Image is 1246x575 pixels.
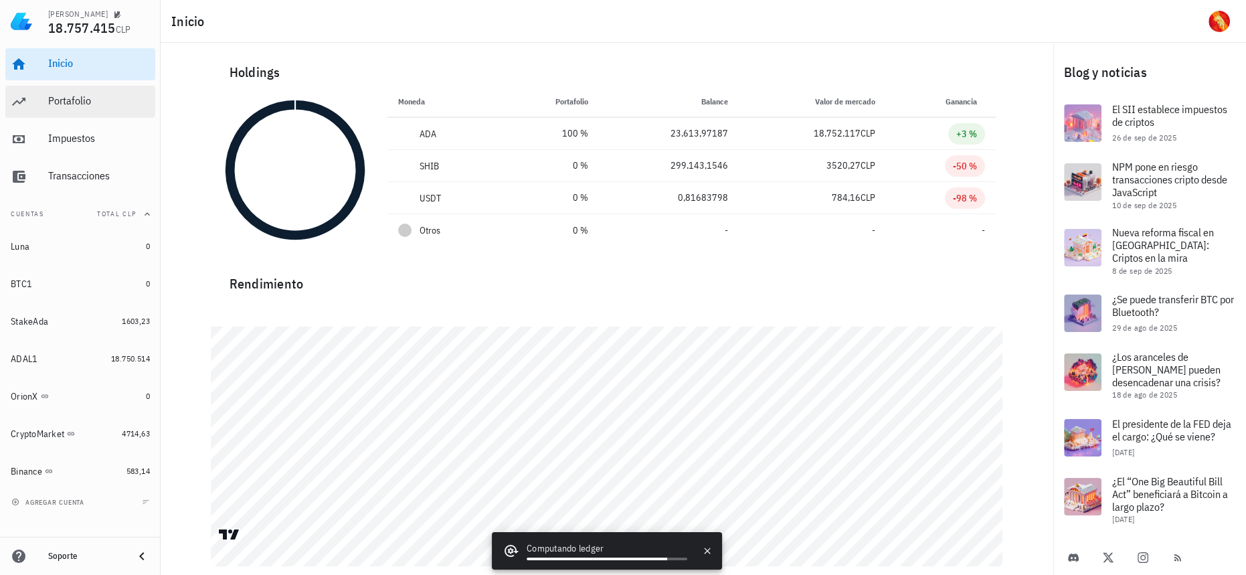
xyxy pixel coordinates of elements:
span: 18 de ago de 2025 [1112,390,1177,400]
div: -50 % [953,159,977,173]
a: OrionX 0 [5,380,155,412]
span: ¿El “One Big Beautiful Bill Act” beneficiará a Bitcoin a largo plazo? [1112,475,1228,513]
div: BTC1 [11,278,32,290]
span: 583,14 [126,466,150,476]
div: CryptoMarket [11,428,64,440]
div: 100 % [513,127,588,141]
span: [DATE] [1112,514,1134,524]
th: Moneda [387,86,503,118]
div: 23.613,97187 [610,127,728,141]
span: 1603,23 [122,316,150,326]
span: CLP [861,159,875,171]
div: avatar [1209,11,1230,32]
th: Valor de mercado [739,86,886,118]
a: NPM pone en riesgo transacciones cripto desde JavaScript 10 de sep de 2025 [1053,153,1246,218]
div: +3 % [956,127,977,141]
a: Nueva reforma fiscal en [GEOGRAPHIC_DATA]: Criptos en la mira 8 de sep de 2025 [1053,218,1246,284]
div: USDT-icon [398,191,412,205]
div: USDT [420,191,442,205]
div: Portafolio [48,94,150,107]
span: 0 [146,278,150,289]
div: SHIB [420,159,440,173]
div: 0,81683798 [610,191,728,205]
a: El presidente de la FED deja el cargo: ¿Qué se viene? [DATE] [1053,408,1246,467]
span: Otros [420,224,440,238]
span: CLP [861,127,875,139]
div: Holdings [219,51,996,94]
a: ¿El “One Big Beautiful Bill Act” beneficiará a Bitcoin a largo plazo? [DATE] [1053,467,1246,533]
a: ADAL1 18.750.514 [5,343,155,375]
div: ADA-icon [398,127,412,141]
span: 26 de sep de 2025 [1112,133,1176,143]
span: - [725,224,728,236]
div: 0 % [513,224,588,238]
span: ¿Los aranceles de [PERSON_NAME] pueden desencadenar una crisis? [1112,350,1221,389]
button: CuentasTotal CLP [5,198,155,230]
a: Impuestos [5,123,155,155]
div: ADAL1 [11,353,37,365]
span: - [872,224,875,236]
a: ¿Los aranceles de [PERSON_NAME] pueden desencadenar una crisis? 18 de ago de 2025 [1053,343,1246,408]
span: 3520,27 [826,159,861,171]
button: agregar cuenta [8,495,90,509]
span: 4714,63 [122,428,150,438]
div: Binance [11,466,42,477]
span: 0 [146,391,150,401]
div: [PERSON_NAME] [48,9,108,19]
span: ¿Se puede transferir BTC por Bluetooth? [1112,293,1234,319]
a: CryptoMarket 4714,63 [5,418,155,450]
span: El SII establece impuestos de criptos [1112,102,1227,129]
th: Portafolio [503,86,599,118]
span: CLP [116,23,131,35]
div: Luna [11,241,29,252]
span: NPM pone en riesgo transacciones cripto desde JavaScript [1112,160,1227,199]
a: BTC1 0 [5,268,155,300]
span: El presidente de la FED deja el cargo: ¿Qué se viene? [1112,417,1231,443]
a: Luna 0 [5,230,155,262]
span: 10 de sep de 2025 [1112,200,1176,210]
div: Transacciones [48,169,150,182]
div: Impuestos [48,132,150,145]
img: LedgiFi [11,11,32,32]
a: Binance 583,14 [5,455,155,487]
div: 0 % [513,159,588,173]
span: agregar cuenta [14,498,84,507]
span: 29 de ago de 2025 [1112,323,1177,333]
a: Charting by TradingView [217,528,241,541]
th: Balance [599,86,739,118]
span: 18.752.117 [814,127,861,139]
span: 784,16 [832,191,861,203]
span: - [982,224,985,236]
a: El SII establece impuestos de criptos 26 de sep de 2025 [1053,94,1246,153]
div: StakeAda [11,316,48,327]
a: ¿Se puede transferir BTC por Bluetooth? 29 de ago de 2025 [1053,284,1246,343]
div: Inicio [48,57,150,70]
span: 18.750.514 [111,353,150,363]
div: Computando ledger [527,542,687,558]
div: ADA [420,127,437,141]
div: Soporte [48,551,123,562]
div: Rendimiento [219,262,996,295]
span: Total CLP [97,210,137,218]
a: StakeAda 1603,23 [5,305,155,337]
div: 0 % [513,191,588,205]
a: Transacciones [5,161,155,193]
span: Nueva reforma fiscal en [GEOGRAPHIC_DATA]: Criptos en la mira [1112,226,1214,264]
span: 8 de sep de 2025 [1112,266,1172,276]
span: Ganancia [946,96,985,106]
h1: Inicio [171,11,210,32]
div: Blog y noticias [1053,51,1246,94]
span: CLP [861,191,875,203]
a: Portafolio [5,86,155,118]
span: 0 [146,241,150,251]
div: SHIB-icon [398,159,412,173]
span: [DATE] [1112,447,1134,457]
div: OrionX [11,391,38,402]
span: 18.757.415 [48,19,116,37]
div: -98 % [953,191,977,205]
div: 299.143,1546 [610,159,728,173]
a: Inicio [5,48,155,80]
